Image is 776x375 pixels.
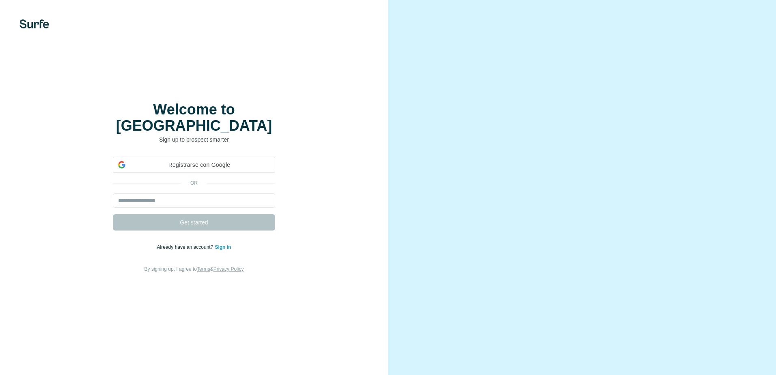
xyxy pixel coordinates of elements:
p: Sign up to prospect smarter [113,136,275,144]
span: Registrarse con Google [129,161,270,169]
a: Terms [197,266,210,272]
span: By signing up, I agree to & [144,266,244,272]
h1: Welcome to [GEOGRAPHIC_DATA] [113,101,275,134]
img: Surfe's logo [19,19,49,28]
div: Registrarse con Google [113,157,275,173]
span: Already have an account? [157,244,215,250]
a: Privacy Policy [213,266,244,272]
a: Sign in [215,244,231,250]
iframe: Botón Iniciar sesión con Google [109,172,279,190]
